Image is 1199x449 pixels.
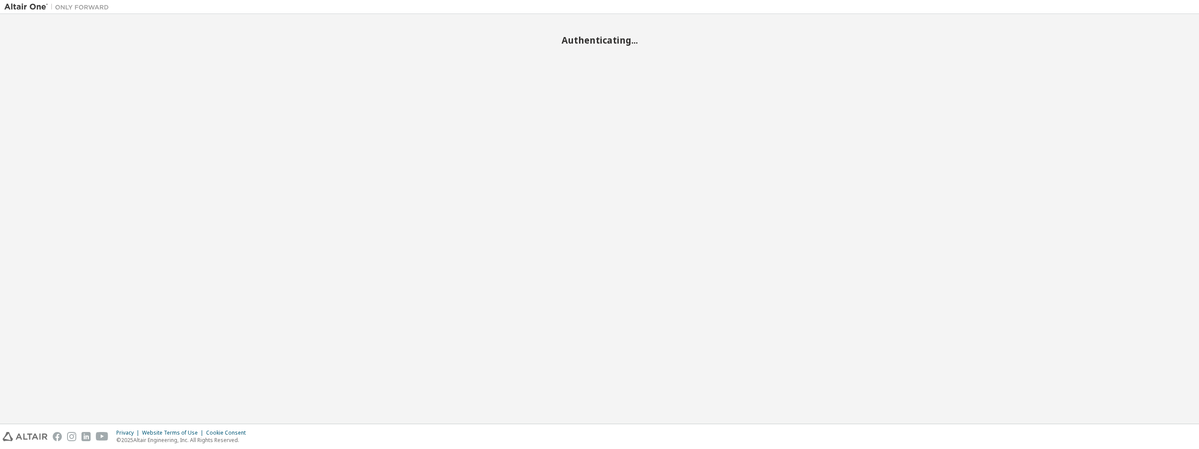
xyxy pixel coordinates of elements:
[81,432,91,441] img: linkedin.svg
[67,432,76,441] img: instagram.svg
[53,432,62,441] img: facebook.svg
[116,436,251,444] p: © 2025 Altair Engineering, Inc. All Rights Reserved.
[142,429,206,436] div: Website Terms of Use
[4,3,113,11] img: Altair One
[206,429,251,436] div: Cookie Consent
[96,432,108,441] img: youtube.svg
[4,34,1195,46] h2: Authenticating...
[3,432,47,441] img: altair_logo.svg
[116,429,142,436] div: Privacy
